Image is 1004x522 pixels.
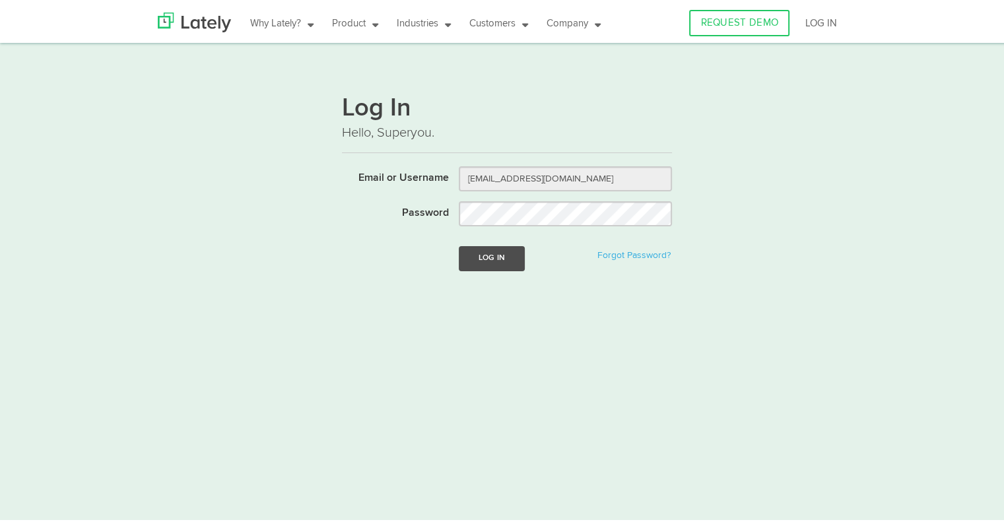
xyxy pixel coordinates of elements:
[597,248,671,257] a: Forgot Password?
[459,244,525,268] button: Log In
[459,164,672,189] input: Email or Username
[342,121,672,140] p: Hello, Superyou.
[332,199,449,218] label: Password
[332,164,449,183] label: Email or Username
[158,10,231,30] img: Lately
[689,7,789,34] a: REQUEST DEMO
[342,93,672,121] h1: Log In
